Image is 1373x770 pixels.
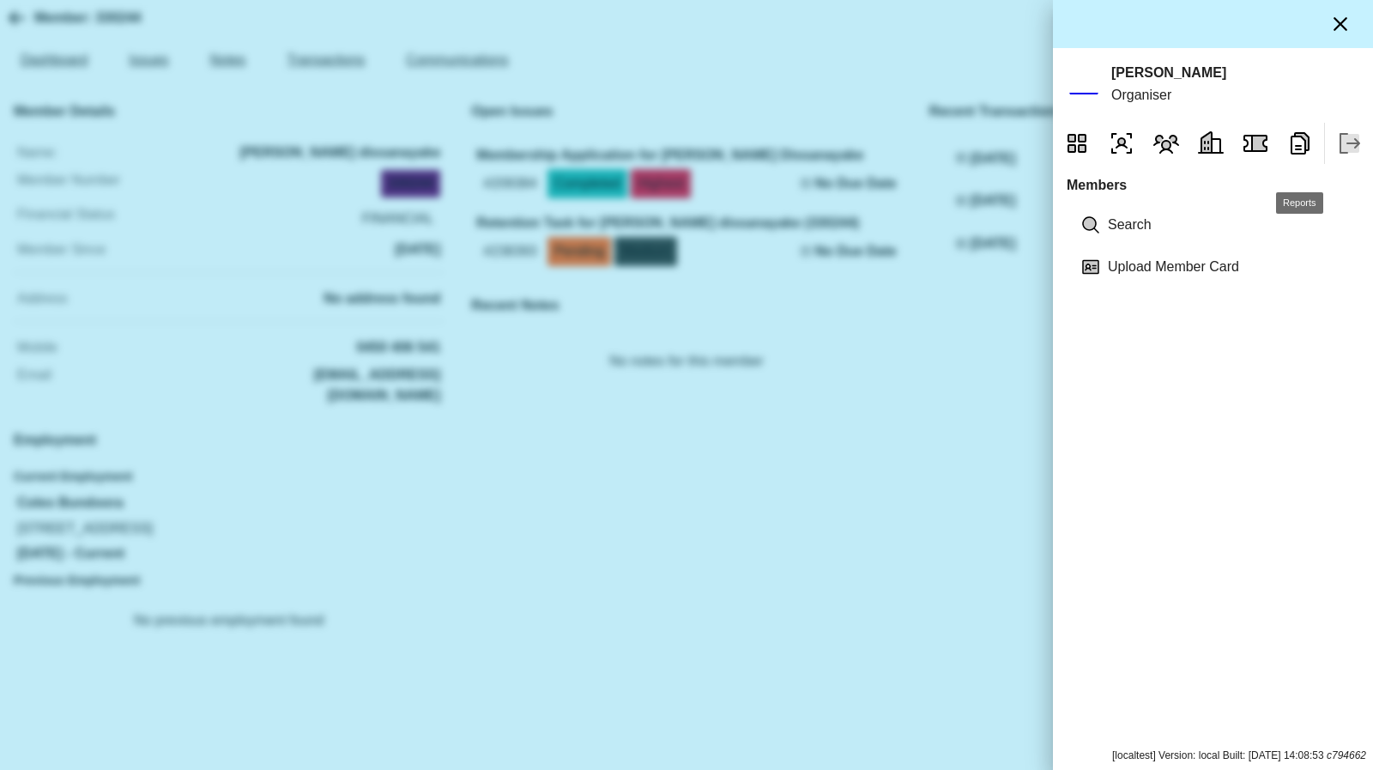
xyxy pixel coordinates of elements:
div: Upload Member CardUpload Member Card [1067,246,1359,288]
div: Reports [1276,192,1323,214]
button: Members [1146,123,1187,164]
button: Reports [1279,123,1321,164]
i: c794662 [1327,749,1366,761]
button: Issues [1235,123,1276,164]
a: SD [1067,67,1101,101]
button: Sign Out [1328,123,1370,164]
div: [localtest] Version: local Built: [DATE] 14:08:53 [1053,741,1373,770]
div: Upload Member Card [1080,257,1108,277]
button: Organisers [1101,123,1142,164]
p: [PERSON_NAME] [1111,62,1226,84]
button: Open settings [1067,67,1101,101]
button: Employers [1190,123,1231,164]
p: Upload Member Card [1108,256,1346,278]
p: Organiser [1111,84,1226,106]
div: SearchSearch [1067,203,1359,246]
p: Search [1108,214,1346,236]
p: Members [1067,167,1359,197]
div: Search [1080,215,1108,235]
button: Dashboard [1056,123,1098,164]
